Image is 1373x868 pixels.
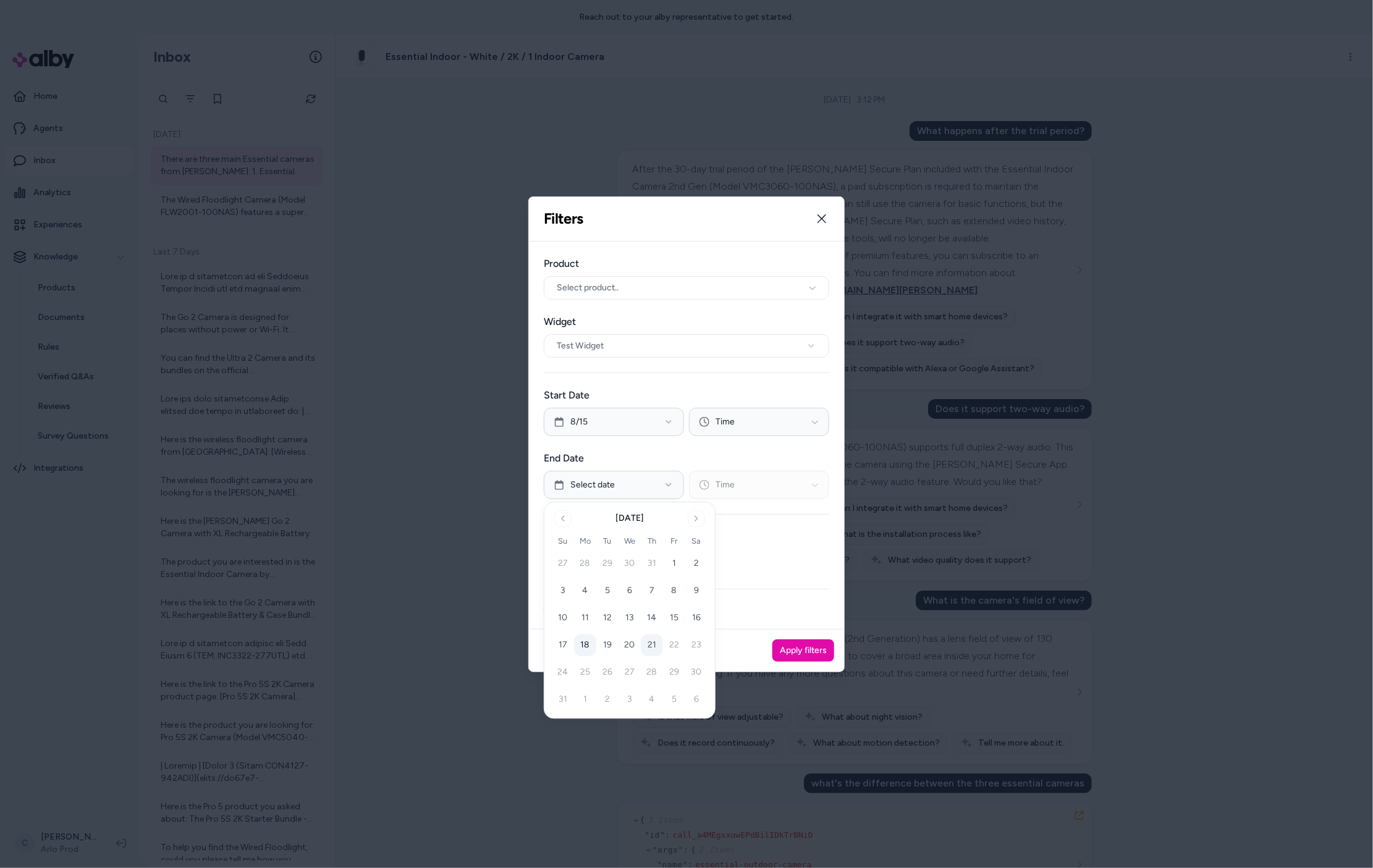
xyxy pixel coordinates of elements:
[544,471,684,499] button: Select date
[596,580,619,602] button: 5
[685,553,708,575] button: 2
[570,479,615,491] span: Select date
[557,282,619,294] span: Select product..
[574,607,596,630] button: 11
[619,580,641,602] button: 6
[552,634,574,657] button: 17
[689,408,829,436] button: Time
[663,580,685,602] button: 8
[552,607,574,630] button: 10
[641,634,663,657] button: 21
[554,510,572,528] button: Go to previous month
[641,553,663,575] button: 31
[619,553,641,575] button: 30
[663,607,685,630] button: 15
[574,535,596,548] th: Monday
[685,580,708,602] button: 9
[596,634,619,657] button: 19
[596,553,619,575] button: 29
[663,535,685,548] th: Friday
[641,580,663,602] button: 7
[552,553,574,575] button: 27
[619,535,641,548] th: Wednesday
[552,535,574,548] th: Sunday
[596,607,619,630] button: 12
[544,388,829,403] label: Start Date
[685,535,708,548] th: Saturday
[552,580,574,602] button: 3
[544,256,829,271] label: Product
[619,607,641,630] button: 13
[544,314,829,329] label: Widget
[615,513,644,525] div: [DATE]
[544,209,583,228] h2: Filters
[574,553,596,575] button: 28
[544,408,684,436] button: 8/15
[641,607,663,630] button: 14
[663,553,685,575] button: 1
[544,334,829,358] button: Test Widget
[574,580,596,602] button: 4
[685,607,708,630] button: 16
[596,535,619,548] th: Tuesday
[544,451,829,466] label: End Date
[570,416,588,428] span: 8/15
[574,634,596,657] button: 18
[772,639,834,662] button: Apply filters
[619,634,641,657] button: 20
[641,535,663,548] th: Thursday
[716,416,735,428] span: Time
